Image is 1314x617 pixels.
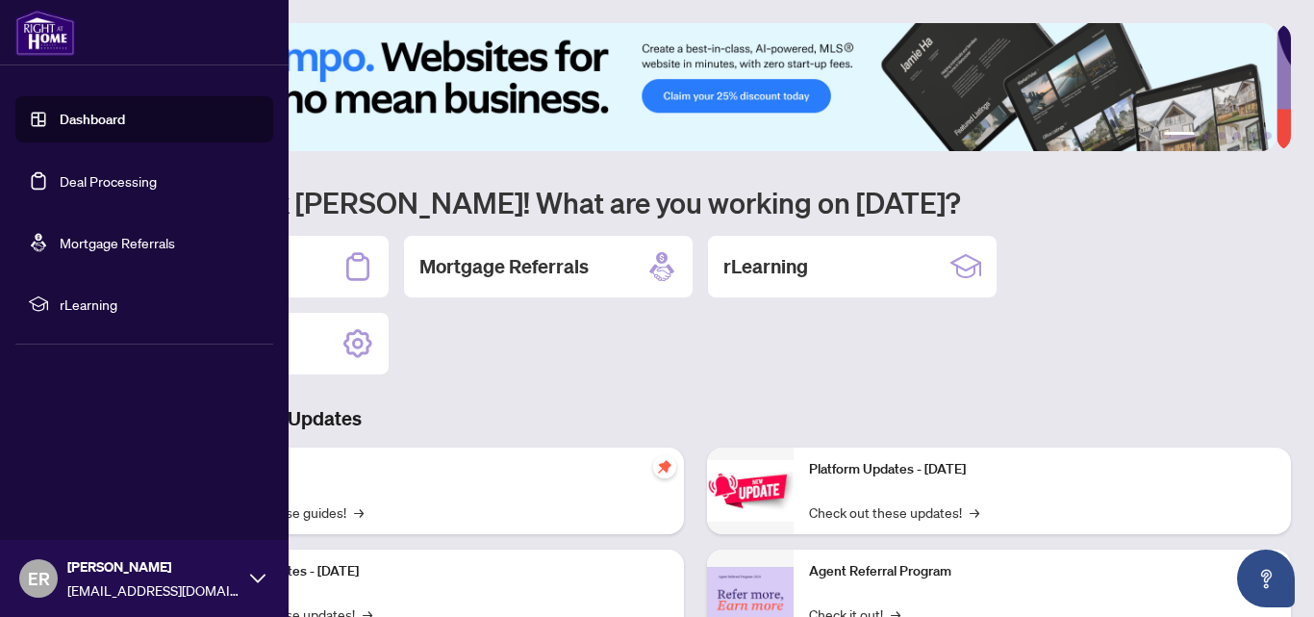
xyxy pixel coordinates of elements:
p: Platform Updates - [DATE] [202,561,669,582]
a: Dashboard [60,111,125,128]
button: 3 [1218,132,1226,140]
a: Deal Processing [60,172,157,190]
p: Agent Referral Program [809,561,1276,582]
img: logo [15,10,75,56]
button: 4 [1233,132,1241,140]
h3: Brokerage & Industry Updates [100,405,1291,432]
button: Open asap [1237,550,1295,607]
button: 2 [1202,132,1210,140]
span: [PERSON_NAME] [67,556,240,578]
a: Check out these updates!→ [809,501,979,523]
span: → [970,501,979,523]
img: Slide 0 [100,23,1276,151]
span: → [354,501,364,523]
button: 5 [1249,132,1256,140]
span: [EMAIL_ADDRESS][DOMAIN_NAME] [67,579,240,601]
p: Platform Updates - [DATE] [809,459,1276,480]
span: ER [28,565,50,592]
a: Mortgage Referrals [60,234,175,251]
span: rLearning [60,294,260,315]
button: 1 [1164,132,1195,140]
img: Platform Updates - June 23, 2025 [707,460,794,521]
span: pushpin [653,455,676,478]
h1: Welcome back [PERSON_NAME]! What are you working on [DATE]? [100,184,1291,220]
h2: Mortgage Referrals [419,253,589,280]
button: 6 [1264,132,1272,140]
p: Self-Help [202,459,669,480]
h2: rLearning [723,253,808,280]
